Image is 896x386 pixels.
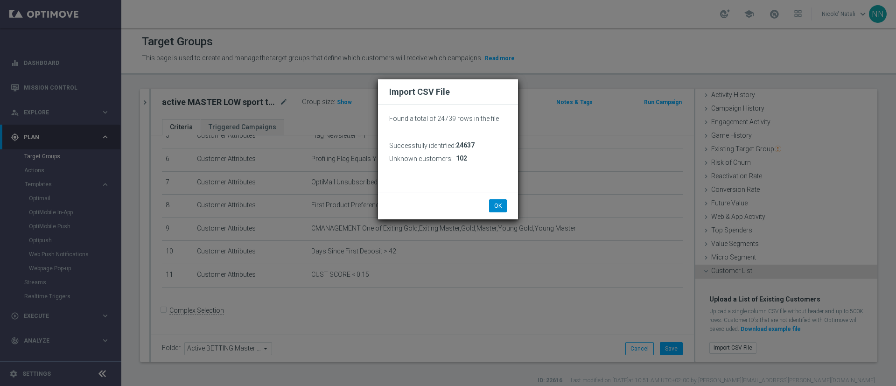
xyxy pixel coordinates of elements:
h2: Import CSV File [389,86,507,98]
button: OK [489,199,507,212]
span: 24637 [456,141,475,149]
h3: Successfully identified: [389,141,456,150]
p: Found a total of 24739 rows in the file [389,114,507,123]
span: 102 [456,154,467,162]
h3: Unknown customers: [389,154,453,163]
